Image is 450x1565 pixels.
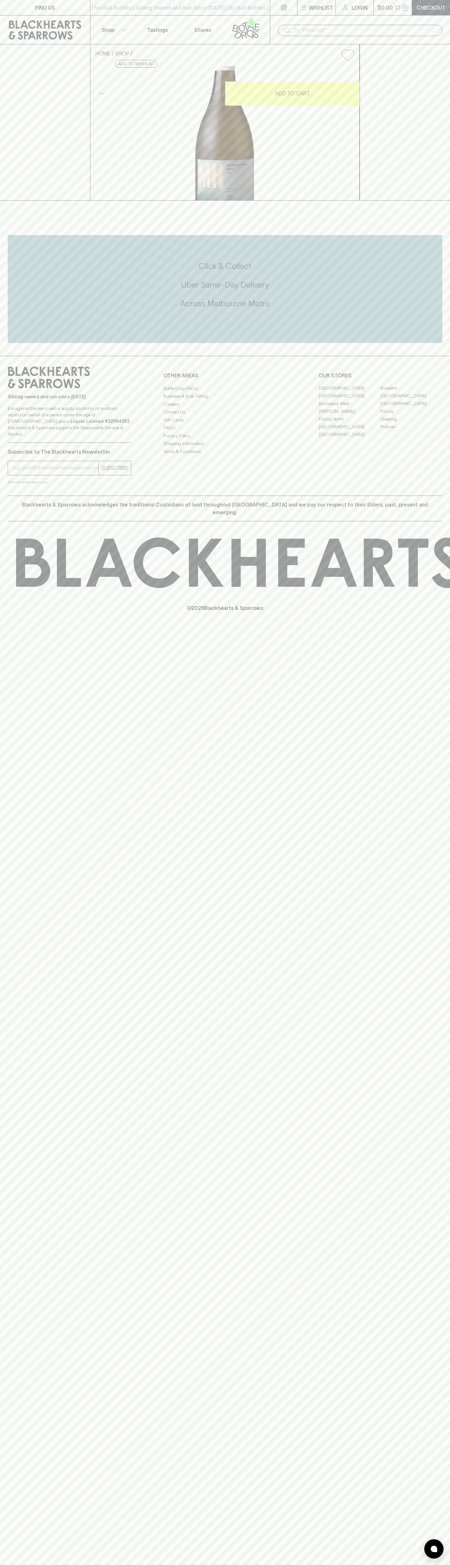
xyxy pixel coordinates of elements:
[319,431,381,439] a: [GEOGRAPHIC_DATA]
[99,461,131,475] button: SUBSCRIBE
[96,51,110,56] a: HOME
[163,393,287,400] a: Business & Bulk Gifting
[381,408,442,415] a: Fitzroy
[163,448,287,455] a: Terms & Conditions
[147,26,168,34] p: Tastings
[102,26,115,34] p: Shop
[8,261,442,271] h5: Click & Collect
[70,419,130,424] strong: Liquor License #32064953
[431,1546,437,1552] img: bubble-icon
[404,6,406,9] p: 0
[13,501,437,516] p: Blackhearts & Sparrows acknowledges the traditional Custodians of land throughout [GEOGRAPHIC_DAT...
[381,400,442,408] a: [GEOGRAPHIC_DATA]
[293,25,437,35] input: Try "Pinot noir"
[319,415,381,423] a: Fitzroy North
[35,4,55,12] p: FIND US
[13,463,98,473] input: e.g. jane@blackheartsandsparrows.com.au
[319,400,381,408] a: Brunswick West
[8,479,131,485] p: We will never spam you
[135,15,180,44] a: Tastings
[309,4,333,12] p: Wishlist
[163,424,287,432] a: FAQ's
[163,384,287,392] a: Bottle Drop FAQ's
[352,4,368,12] p: Login
[319,408,381,415] a: [PERSON_NAME]
[339,47,357,63] button: Add to wishlist
[8,298,442,309] h5: Across Melbourne Metro
[115,51,129,56] a: SHOP
[115,60,157,68] button: Add to wishlist
[90,15,135,44] button: Shop
[163,440,287,448] a: Shipping Information
[8,394,131,400] p: Sibling owned and run since [DATE]
[319,384,381,392] a: [GEOGRAPHIC_DATA]
[163,432,287,440] a: Privacy Policy
[194,26,211,34] p: Stores
[381,392,442,400] a: [GEOGRAPHIC_DATA]
[101,464,128,472] p: SUBSCRIBE
[163,372,287,379] p: OTHER AREAS
[163,400,287,408] a: Careers
[90,66,359,200] img: 40104.png
[225,81,360,106] button: ADD TO CART
[180,15,225,44] a: Stores
[8,235,442,343] div: Call to action block
[8,280,442,290] h5: Uber Same-Day Delivery
[163,408,287,416] a: Contact Us
[381,384,442,392] a: Braddon
[8,405,131,437] p: It is against the law to sell or supply alcohol to, or to obtain alcohol on behalf of a person un...
[319,392,381,400] a: [GEOGRAPHIC_DATA]
[417,4,445,12] p: Checkout
[8,448,131,456] p: Subscribe to The Blackhearts Newsletter
[275,90,310,97] p: ADD TO CART
[163,416,287,424] a: Gift Cards
[378,4,393,12] p: $0.00
[381,423,442,431] a: Prahran
[319,423,381,431] a: [GEOGRAPHIC_DATA]
[381,415,442,423] a: Geelong
[319,372,442,379] p: OUR STORES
